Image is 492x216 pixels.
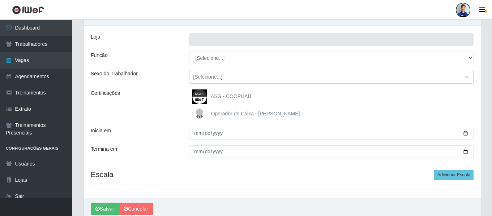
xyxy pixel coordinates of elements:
button: Salvar [91,203,119,215]
label: Inicia em [91,127,111,135]
div: [Selecione...] [193,73,222,81]
label: Certificações [91,89,120,97]
img: CoreUI Logo [12,5,44,14]
input: 00/00/0000 [189,127,474,140]
button: Adicionar Escala [434,170,474,180]
span: Operador de Caixa - [PERSON_NAME] [211,111,300,116]
label: Loja [91,33,100,41]
span: ASG - COOPHAB [211,93,251,99]
img: Operador de Caixa - Queiroz Atacadão [192,107,210,121]
img: ASG - COOPHAB [192,89,210,104]
label: Função [91,52,108,59]
h4: Escala [91,170,474,179]
label: Sexo do Trabalhador [91,70,138,78]
input: 00/00/0000 [189,145,474,158]
a: Cancelar [119,203,153,215]
label: Termina em [91,145,117,153]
